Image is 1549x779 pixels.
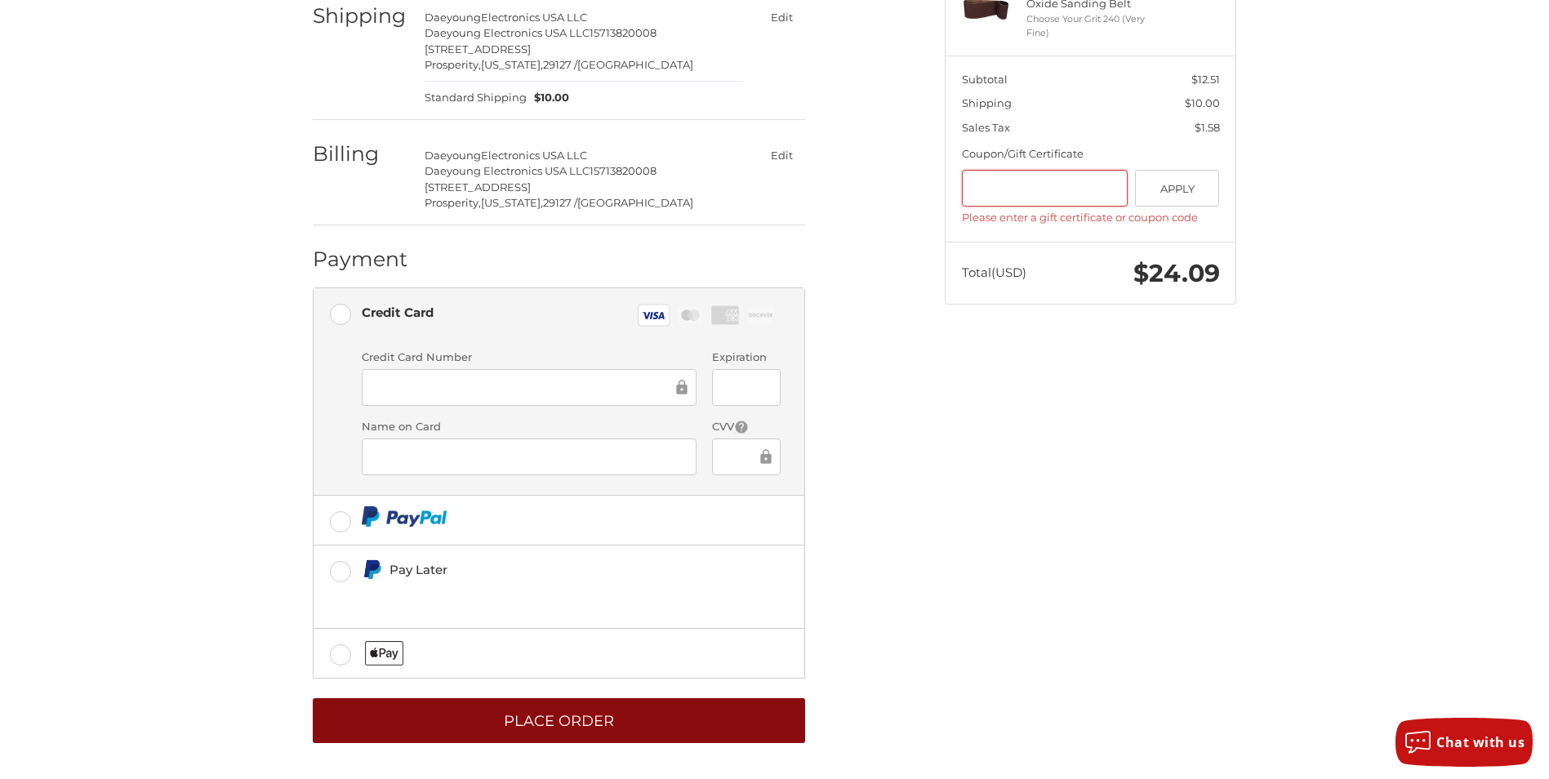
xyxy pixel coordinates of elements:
span: 29127 / [543,58,577,71]
span: Daeyoung Electronics USA LLC [425,164,590,177]
span: Electronics USA LLC [481,149,587,162]
iframe: Secure Credit Card Frame - Expiration Date [723,378,768,397]
div: Coupon/Gift Certificate [962,146,1220,162]
h2: Billing [313,141,408,167]
span: Electronics USA LLC [481,11,587,24]
h2: Payment [313,247,408,272]
button: Place Order [313,698,805,743]
span: [STREET_ADDRESS] [425,180,531,194]
button: Chat with us [1395,718,1533,767]
span: $1.58 [1195,121,1220,134]
label: Expiration [712,349,780,366]
span: Standard Shipping [425,90,527,106]
span: Prosperity, [425,58,481,71]
li: Choose Your Grit 240 (Very Fine) [1026,12,1151,39]
iframe: Secure Credit Card Frame - Credit Card Number [373,378,673,397]
span: Daeyoung [425,11,481,24]
img: PayPal icon [362,506,447,527]
iframe: PayPal Message 1 [362,583,693,608]
button: Edit [758,144,805,167]
span: 15713820008 [590,26,657,39]
div: Pay Later [389,556,692,583]
label: Credit Card Number [362,349,697,366]
span: Total (USD) [962,265,1026,280]
span: [GEOGRAPHIC_DATA] [577,196,693,209]
span: [GEOGRAPHIC_DATA] [577,58,693,71]
span: Chat with us [1436,733,1525,751]
iframe: Secure Credit Card Frame - CVV [723,447,756,466]
div: Credit Card [362,299,434,326]
span: Sales Tax [962,121,1010,134]
label: Please enter a gift certificate or coupon code [962,211,1220,224]
span: $12.51 [1191,73,1220,86]
img: Applepay icon [365,641,403,665]
label: Name on Card [362,419,697,435]
iframe: Secure Credit Card Frame - Cardholder Name [373,447,685,466]
span: Daeyoung [425,149,481,162]
span: $10.00 [1185,96,1220,109]
span: 29127 / [543,196,577,209]
span: [US_STATE], [481,196,543,209]
h2: Shipping [313,3,408,29]
span: Subtotal [962,73,1008,86]
button: Apply [1135,170,1219,207]
input: Gift Certificate or Coupon Code [962,170,1128,207]
span: [STREET_ADDRESS] [425,42,531,56]
label: CVV [712,419,780,435]
span: Daeyoung Electronics USA LLC [425,26,590,39]
button: Edit [758,6,805,29]
span: Prosperity, [425,196,481,209]
span: $24.09 [1133,258,1220,288]
span: [US_STATE], [481,58,543,71]
span: 15713820008 [590,164,657,177]
img: Pay Later icon [362,559,382,580]
span: $10.00 [527,90,570,106]
span: Shipping [962,96,1012,109]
